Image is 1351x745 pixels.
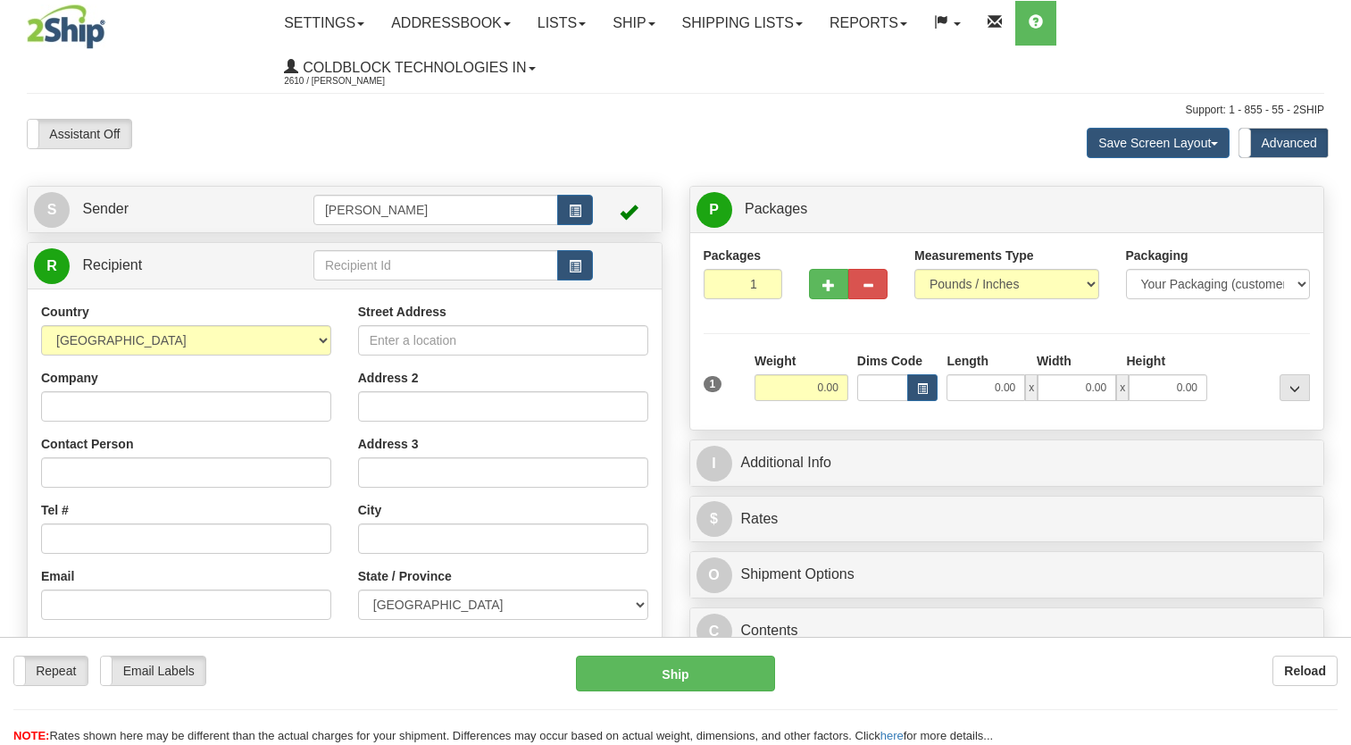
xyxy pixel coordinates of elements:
[696,191,1318,228] a: P Packages
[271,1,378,46] a: Settings
[14,657,88,685] label: Repeat
[1272,656,1338,686] button: Reload
[358,633,425,651] label: Zip / Postal
[696,192,732,228] span: P
[378,1,524,46] a: Addressbook
[669,1,816,46] a: Shipping lists
[1284,664,1326,678] b: Reload
[358,501,381,519] label: City
[696,445,1318,481] a: IAdditional Info
[41,303,89,321] label: Country
[34,192,70,228] span: S
[696,614,732,649] span: C
[1239,129,1328,157] label: Advanced
[27,103,1324,118] div: Support: 1 - 855 - 55 - 2SHIP
[13,729,49,742] span: NOTE:
[28,120,131,148] label: Assistant Off
[34,248,70,284] span: R
[914,247,1034,264] label: Measurements Type
[696,557,1318,593] a: OShipment Options
[816,1,921,46] a: Reports
[313,250,558,280] input: Recipient Id
[1310,281,1349,464] iframe: chat widget
[41,369,98,387] label: Company
[82,201,129,216] span: Sender
[745,201,807,216] span: Packages
[41,633,76,651] label: Tax Id
[755,352,796,370] label: Weight
[1037,352,1072,370] label: Width
[1280,374,1310,401] div: ...
[947,352,988,370] label: Length
[358,369,419,387] label: Address 2
[576,656,774,691] button: Ship
[82,257,142,272] span: Recipient
[1087,128,1230,158] button: Save Screen Layout
[358,325,648,356] input: Enter a location
[857,352,922,370] label: Dims Code
[704,247,762,264] label: Packages
[101,657,205,685] label: Email Labels
[358,435,419,453] label: Address 3
[880,729,904,742] a: here
[599,1,668,46] a: Ship
[696,557,732,593] span: O
[358,567,452,585] label: State / Province
[298,60,526,75] span: ColdBlock Technologies In
[696,613,1318,649] a: CContents
[1116,374,1129,401] span: x
[704,376,722,392] span: 1
[696,446,732,481] span: I
[27,4,105,49] img: logo2610.jpg
[1127,352,1166,370] label: Height
[34,191,313,228] a: S Sender
[41,567,74,585] label: Email
[696,501,732,537] span: $
[524,1,599,46] a: Lists
[358,303,446,321] label: Street Address
[34,247,282,284] a: R Recipient
[41,435,133,453] label: Contact Person
[696,501,1318,538] a: $Rates
[284,72,418,90] span: 2610 / [PERSON_NAME]
[313,195,558,225] input: Sender Id
[271,46,548,90] a: ColdBlock Technologies In 2610 / [PERSON_NAME]
[41,501,69,519] label: Tel #
[1025,374,1038,401] span: x
[1126,247,1188,264] label: Packaging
